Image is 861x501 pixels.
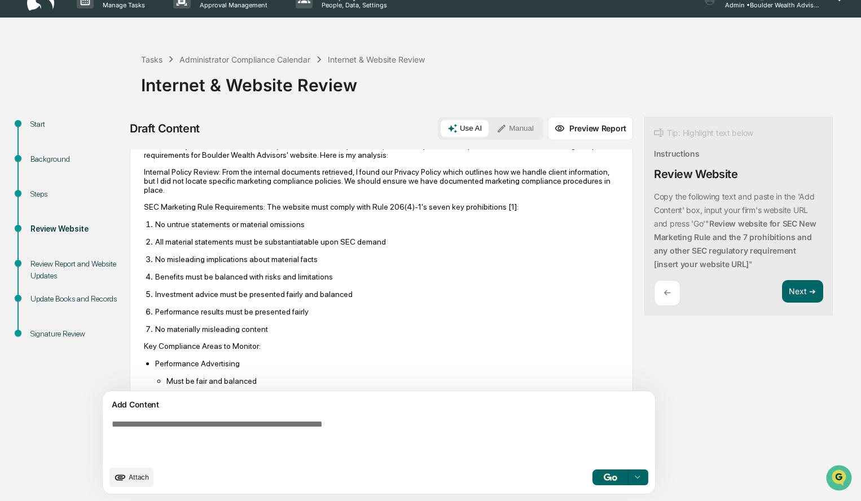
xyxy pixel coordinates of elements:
[141,66,855,95] div: Internet & Website Review
[604,473,617,481] img: Go
[155,220,619,229] p: No untrue statements or material omissions
[155,255,619,264] p: No misleading implications about material facts
[166,376,619,385] p: Must be fair and balanced
[548,117,633,140] button: Preview Report
[141,55,162,64] div: Tasks
[782,280,823,303] button: Next ➔
[654,219,816,269] strong: Review website for SEC New Marketing Rule and the 7 prohibitions and any other SEC regulatory req...
[77,138,144,158] a: 🗄️Attestations
[30,153,123,165] div: Background
[441,120,489,137] button: Use AI
[654,219,816,269] p: " "
[130,122,200,135] div: Draft Content
[144,202,619,211] p: SEC Marketing Rule Requirements: The website must comply with Rule 206(4)-1's seven key prohibiti...
[155,237,619,246] p: All material statements must be substantiatable upon SEC demand
[30,293,123,305] div: Update Books and Records
[490,120,541,137] button: Manual
[7,159,76,179] a: 🔎Data Lookup
[144,342,619,351] p: Key Compliance Areas to Monitor:
[144,167,619,194] p: Internal Policy Review: From the internal documents retrieved, I found our Privacy Policy which o...
[30,223,123,235] div: Review Website
[30,258,123,282] div: Review Report and Website Updates
[654,126,753,140] div: Tip: Highlight text below
[155,272,619,281] p: Benefits must be balanced with risks and limitations
[11,86,32,107] img: 1746055101610-c473b297-6a78-478c-a979-82029cc54cd1
[129,473,149,481] span: Attach
[191,1,273,9] p: Approval Management
[155,359,619,368] p: Performance Advertising
[7,138,77,158] a: 🖐️Preclearance
[11,24,205,42] p: How can we help?
[30,118,123,130] div: Start
[38,86,185,97] div: Start new chat
[30,328,123,340] div: Signature Review
[313,1,393,9] p: People, Data, Settings
[23,163,71,175] span: Data Lookup
[112,191,137,199] span: Pylon
[155,307,619,316] p: Performance results must be presented fairly
[93,142,140,153] span: Attestations
[109,468,153,487] button: upload document
[155,325,619,334] p: No materially misleading content
[38,97,143,107] div: We're available if you need us!
[94,1,151,9] p: Manage Tasks
[654,192,814,228] p: Copy the following text and paste in the 'Add Content' box, input your firm's website URL and pre...
[155,290,619,299] p: Investment advice must be presented fairly and balanced
[23,142,73,153] span: Preclearance
[80,190,137,199] a: Powered byPylon
[654,149,700,158] div: Instructions
[109,398,648,411] div: Add Content
[82,143,91,152] div: 🗄️
[144,141,619,159] p: Based on my research of both internal policies and SEC requirements, I have completed a comprehen...
[11,165,20,174] div: 🔎
[592,469,629,485] button: Go
[664,287,671,298] p: ←
[192,90,205,103] button: Start new chat
[328,55,425,64] div: Internet & Website Review
[30,188,123,200] div: Steps
[654,167,737,181] div: Review Website
[716,1,821,9] p: Admin • Boulder Wealth Advisors
[11,143,20,152] div: 🖐️
[29,51,186,63] input: Clear
[179,55,310,64] div: Administrator Compliance Calendar
[825,464,855,494] iframe: Open customer support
